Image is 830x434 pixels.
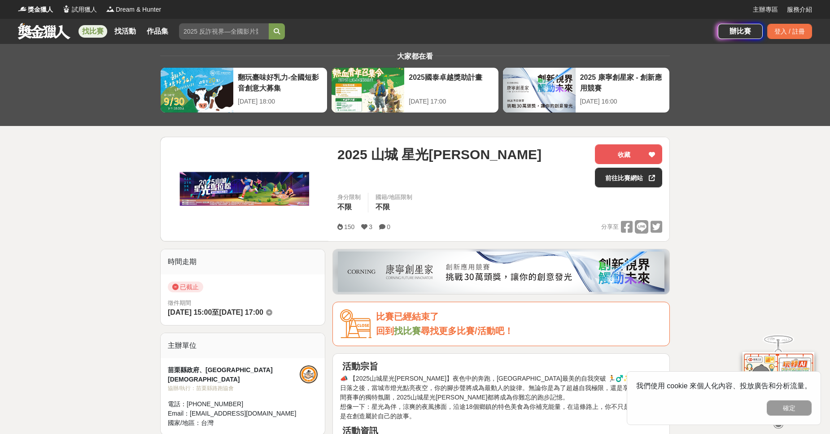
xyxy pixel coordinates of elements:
[636,382,812,390] span: 我們使用 cookie 來個人化內容、投放廣告和分析流量。
[595,168,662,187] a: 前往比賽網站
[168,409,300,418] div: Email： [EMAIL_ADDRESS][DOMAIN_NAME]
[767,400,812,416] button: 確定
[338,252,664,292] img: be6ed63e-7b41-4cb8-917a-a53bd949b1b4.png
[718,24,763,39] a: 辦比賽
[331,67,498,113] a: 2025國泰卓越獎助計畫[DATE] 17:00
[28,5,53,14] span: 獎金獵人
[160,67,328,113] a: 翻玩臺味好乳力-全國短影音創意大募集[DATE] 18:00
[340,309,371,339] img: Icon
[409,72,494,92] div: 2025國泰卓越獎助計畫
[219,308,263,316] span: [DATE] 17:00
[161,333,325,358] div: 主辦單位
[143,25,172,38] a: 作品集
[376,193,412,202] div: 國籍/地區限制
[337,144,542,165] span: 2025 山城 星光[PERSON_NAME]
[179,23,269,39] input: 2025 反詐視界—全國影片競賽
[369,223,372,230] span: 3
[421,326,513,336] span: 尋找更多比賽/活動吧！
[342,361,378,371] strong: 活動宗旨
[580,97,665,106] div: [DATE] 16:00
[106,4,115,13] img: Logo
[753,5,778,14] a: 主辦專區
[344,223,354,230] span: 150
[238,97,323,106] div: [DATE] 18:00
[116,5,161,14] span: Dream & Hunter
[168,282,203,292] span: 已截止
[502,67,670,113] a: 2025 康寧創星家 - 創新應用競賽[DATE] 16:00
[238,72,323,92] div: 翻玩臺味好乳力-全國短影音創意大募集
[376,309,662,324] div: 比賽已經結束了
[168,399,300,409] div: 電話： [PHONE_NUMBER]
[168,299,191,306] span: 徵件期間
[767,24,812,39] div: 登入 / 註冊
[340,374,662,421] p: 📣 【2025山城星光[PERSON_NAME]】夜色中的奔跑，[GEOGRAPHIC_DATA]最美的自我突破 🏃♂️✨ 日落之後，當城市燈光點亮夜空，你的腳步聲將成為最動人的旋律。無論你是為...
[387,223,390,230] span: 0
[72,5,97,14] span: 試用獵人
[168,384,300,392] div: 協辦/執行： 苗栗縣路跑協會
[18,4,27,13] img: Logo
[395,52,435,60] span: 大家都在看
[161,137,328,241] img: Cover Image
[62,4,71,13] img: Logo
[743,352,814,412] img: d2146d9a-e6f6-4337-9592-8cefde37ba6b.png
[337,193,361,202] div: 身分限制
[212,308,219,316] span: 至
[111,25,140,38] a: 找活動
[168,308,212,316] span: [DATE] 15:00
[337,203,352,211] span: 不限
[376,203,390,211] span: 不限
[18,5,53,14] a: Logo獎金獵人
[394,326,421,336] a: 找比賽
[601,220,619,234] span: 分享至
[161,249,325,274] div: 時間走期
[62,5,97,14] a: Logo試用獵人
[168,419,201,426] span: 國家/地區：
[595,144,662,164] button: 收藏
[787,5,812,14] a: 服務介紹
[106,5,161,14] a: LogoDream & Hunter
[168,365,300,384] div: 苗栗縣政府、[GEOGRAPHIC_DATA][DEMOGRAPHIC_DATA]
[580,72,665,92] div: 2025 康寧創星家 - 創新應用競賽
[376,326,394,336] span: 回到
[409,97,494,106] div: [DATE] 17:00
[201,419,214,426] span: 台灣
[79,25,107,38] a: 找比賽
